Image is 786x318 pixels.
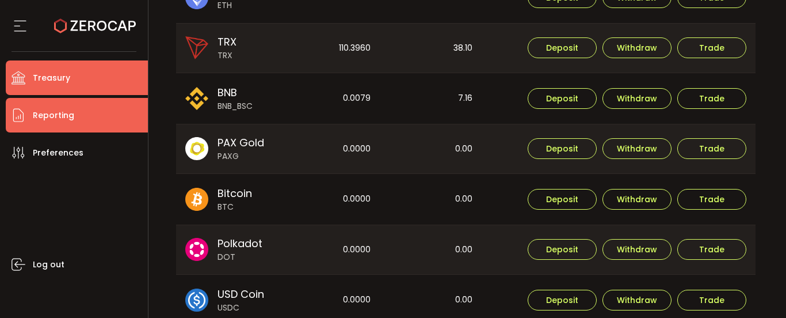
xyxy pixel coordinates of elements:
span: Log out [33,256,64,273]
span: TRX [218,34,236,50]
button: Deposit [528,37,597,58]
div: 110.3960 [279,24,380,73]
span: Deposit [546,145,578,153]
button: Withdraw [602,88,671,109]
div: 0.00 [381,174,482,225]
button: Withdraw [602,189,671,210]
span: Treasury [33,70,70,86]
img: usdc_portfolio.svg [185,289,208,312]
button: Trade [677,88,746,109]
button: Withdraw [602,37,671,58]
iframe: Chat Widget [652,194,786,318]
div: 7.16 [381,73,482,124]
div: 0.0000 [279,225,380,275]
span: TRX [218,50,236,62]
span: Preferences [33,145,83,161]
img: btc_portfolio.svg [185,188,208,211]
span: USDC [218,302,264,314]
button: Withdraw [602,290,671,311]
button: Deposit [528,290,597,311]
button: Deposit [528,189,597,210]
button: Deposit [528,239,597,260]
span: Reporting [33,107,74,124]
button: Deposit [528,138,597,159]
div: 0.00 [381,225,482,275]
button: Withdraw [602,138,671,159]
span: Trade [699,44,724,52]
span: Trade [699,145,724,153]
span: Deposit [546,44,578,52]
span: PAXG [218,150,264,162]
span: BNB_BSC [218,100,253,112]
span: Deposit [546,94,578,103]
img: dot_portfolio.svg [185,238,208,261]
button: Trade [677,189,746,210]
img: paxg_portfolio.svg [185,137,208,160]
span: Deposit [546,195,578,203]
span: USD Coin [218,286,264,302]
div: 38.10 [381,24,482,73]
button: Trade [677,37,746,58]
span: Trade [699,94,724,103]
span: DOT [218,251,262,263]
span: Withdraw [617,94,657,103]
span: Polkadot [218,236,262,251]
span: BNB [218,85,253,100]
div: 0.0000 [279,174,380,225]
span: Withdraw [617,245,657,253]
span: Bitcoin [218,185,252,201]
span: Deposit [546,245,578,253]
div: 0.00 [381,124,482,174]
span: Withdraw [617,44,657,52]
span: Withdraw [617,145,657,153]
button: Deposit [528,88,597,109]
span: BTC [218,201,252,213]
span: PAX Gold [218,135,264,150]
div: 0.0079 [279,73,380,124]
span: Withdraw [617,296,657,304]
div: 0.0000 [279,124,380,174]
span: Withdraw [617,195,657,203]
button: Withdraw [602,239,671,260]
span: Deposit [546,296,578,304]
button: Trade [677,138,746,159]
img: bnb_bsc_portfolio.png [185,87,208,110]
img: trx_portfolio.png [185,36,208,59]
